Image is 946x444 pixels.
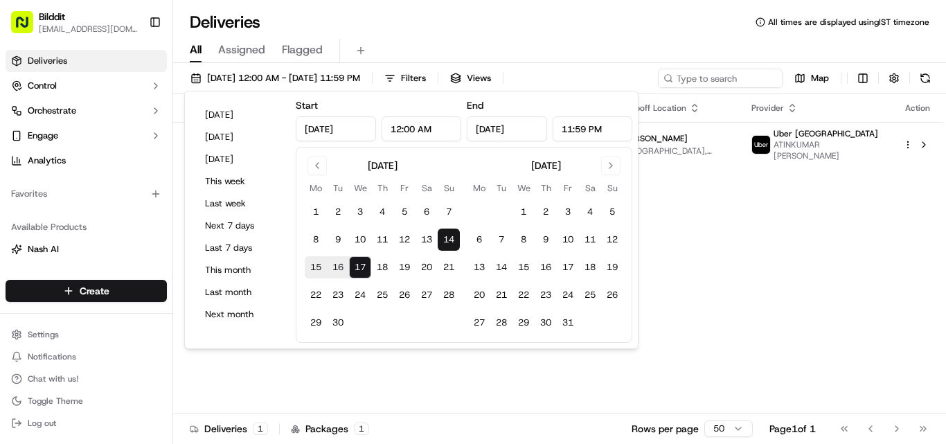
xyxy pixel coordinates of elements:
button: [DATE] [199,105,282,125]
th: Saturday [416,181,438,195]
button: 20 [468,284,490,306]
button: 3 [557,201,579,223]
button: 16 [535,256,557,278]
button: 21 [490,284,512,306]
button: 15 [512,256,535,278]
input: Date [296,116,376,141]
button: 16 [327,256,349,278]
button: Notifications [6,347,167,366]
button: 8 [305,229,327,251]
button: Go to next month [601,156,621,175]
div: [DATE] [368,159,398,172]
span: Create [80,284,109,298]
input: Got a question? Start typing here... [36,89,249,104]
button: Start new chat [235,136,252,153]
button: Next month [199,305,282,324]
button: 17 [349,256,371,278]
span: Control [28,80,57,92]
a: Nash AI [11,243,161,256]
th: Saturday [579,181,601,195]
button: 2 [535,201,557,223]
button: [DATE] [199,150,282,169]
span: Nash AI [28,243,59,256]
span: API Documentation [131,201,222,215]
span: Filters [401,72,426,85]
button: 2 [327,201,349,223]
div: 1 [253,423,268,435]
th: Tuesday [490,181,512,195]
span: [GEOGRAPHIC_DATA], [GEOGRAPHIC_DATA] [622,145,729,157]
a: 💻API Documentation [111,195,228,220]
label: End [467,99,483,112]
span: [PERSON_NAME] [622,133,688,144]
a: Analytics [6,150,167,172]
button: Last 7 days [199,238,282,258]
span: Engage [28,130,58,142]
p: Welcome 👋 [14,55,252,78]
a: Fleet [11,268,161,281]
th: Thursday [371,181,393,195]
span: Toggle Theme [28,396,83,407]
span: Views [467,72,491,85]
button: Engage [6,125,167,147]
button: Bilddit[EMAIL_ADDRESS][DOMAIN_NAME] [6,6,143,39]
th: Wednesday [512,181,535,195]
button: Last week [199,194,282,213]
span: Assigned [218,42,265,58]
span: Deliveries [28,55,67,67]
div: Page 1 of 1 [769,422,816,436]
button: 8 [512,229,535,251]
button: 19 [393,256,416,278]
button: Filters [378,69,432,88]
button: 30 [535,312,557,334]
button: 10 [557,229,579,251]
th: Wednesday [349,181,371,195]
button: [DATE] 12:00 AM - [DATE] 11:59 PM [184,69,366,88]
span: ATINKUMAR [PERSON_NAME] [774,139,881,161]
button: 6 [468,229,490,251]
th: Monday [468,181,490,195]
span: Analytics [28,154,66,167]
button: 25 [371,284,393,306]
th: Sunday [438,181,460,195]
button: Refresh [916,69,935,88]
button: 14 [438,229,460,251]
button: [EMAIL_ADDRESS][DOMAIN_NAME] [39,24,138,35]
button: 26 [601,284,623,306]
span: [DATE] 12:00 AM - [DATE] 11:59 PM [207,72,360,85]
span: Chat with us! [28,373,78,384]
button: This month [199,260,282,280]
button: 4 [579,201,601,223]
span: All [190,42,202,58]
button: 18 [579,256,601,278]
button: 31 [557,312,579,334]
button: 1 [512,201,535,223]
div: Action [903,103,932,114]
div: [DATE] [531,159,561,172]
button: Log out [6,414,167,433]
button: Go to previous month [307,156,327,175]
input: Time [553,116,633,141]
button: Settings [6,325,167,344]
div: 📗 [14,202,25,213]
span: Fleet [28,268,48,281]
span: Notifications [28,351,76,362]
input: Date [467,116,547,141]
button: 28 [490,312,512,334]
span: All times are displayed using IST timezone [768,17,929,28]
span: Dropoff Location [622,103,686,114]
span: Settings [28,329,59,340]
div: Available Products [6,216,167,238]
span: Flagged [282,42,323,58]
button: Orchestrate [6,100,167,122]
button: 29 [305,312,327,334]
span: Uber [GEOGRAPHIC_DATA] [774,128,878,139]
button: 12 [601,229,623,251]
button: 11 [579,229,601,251]
button: [DATE] [199,127,282,147]
button: 23 [327,284,349,306]
button: 17 [557,256,579,278]
button: 30 [327,312,349,334]
button: Chat with us! [6,369,167,389]
div: Start new chat [47,132,227,146]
